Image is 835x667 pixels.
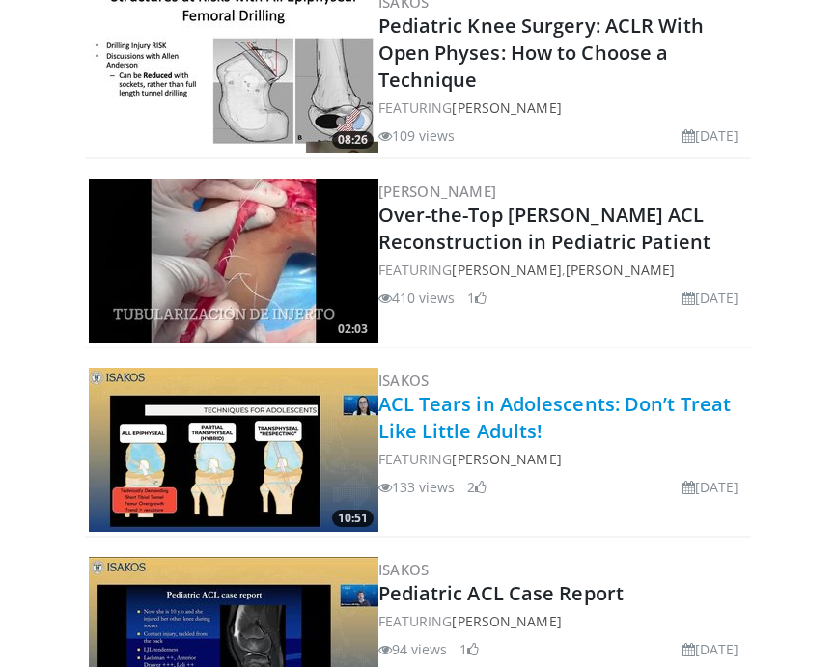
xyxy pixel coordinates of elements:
a: [PERSON_NAME] [452,450,561,468]
div: FEATURING [378,97,747,118]
li: 109 views [378,125,456,146]
li: [DATE] [682,288,739,308]
a: [PERSON_NAME] [566,261,675,279]
a: Pediatric Knee Surgery: ACLR With Open Physes: How to Choose a Technique [378,13,704,93]
div: FEATURING [378,611,747,631]
img: bc695e85-6a77-41c2-8159-8f31c95fa87d.300x170_q85_crop-smart_upscale.jpg [89,368,378,532]
span: 02:03 [332,320,374,338]
li: 1 [459,639,479,659]
li: [DATE] [682,125,739,146]
li: 410 views [378,288,456,308]
a: Pediatric ACL Case Report [378,580,625,606]
div: FEATURING , [378,260,747,280]
li: 1 [467,288,487,308]
li: [DATE] [682,477,739,497]
a: [PERSON_NAME] [452,261,561,279]
li: 2 [467,477,487,497]
img: d67445f3-f582-4fe4-b5af-456353ea62a9.300x170_q85_crop-smart_upscale.jpg [89,179,378,343]
a: [PERSON_NAME] [378,181,497,201]
a: ACL Tears in Adolescents: Don’t Treat Like Little Adults! [378,391,732,444]
a: [PERSON_NAME] [452,98,561,117]
a: 02:03 [89,179,378,343]
span: 10:51 [332,510,374,527]
a: Over-the-Top [PERSON_NAME] ACL Reconstruction in Pediatric Patient [378,202,711,255]
a: ISAKOS [378,371,430,390]
li: 94 views [378,639,448,659]
a: ISAKOS [378,560,430,579]
a: [PERSON_NAME] [452,612,561,630]
a: 10:51 [89,368,378,532]
div: FEATURING [378,449,747,469]
span: 08:26 [332,131,374,149]
li: [DATE] [682,639,739,659]
li: 133 views [378,477,456,497]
